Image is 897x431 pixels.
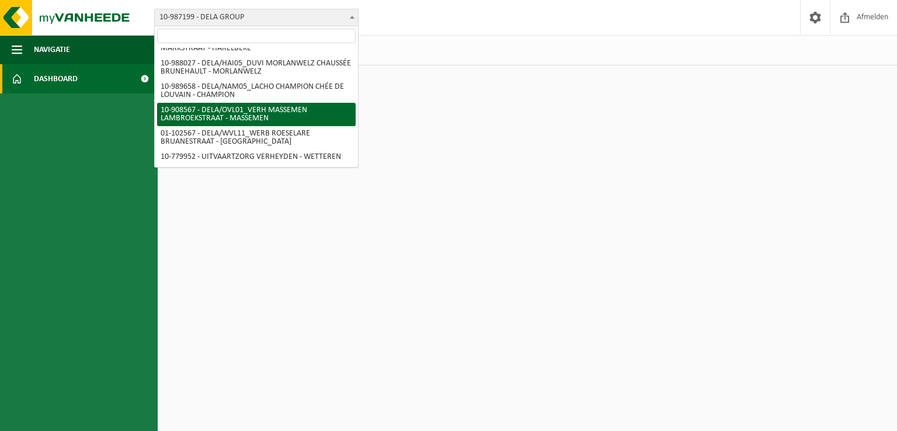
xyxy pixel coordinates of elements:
span: Dashboard [34,64,78,93]
li: 10-908567 - DELA/OVL01_VERH MASSEMEN LAMBROEKSTRAAT - MASSEMEN [157,103,356,126]
li: 10-779952 - UITVAARTZORG VERHEYDEN - WETTEREN [157,150,356,165]
li: 10-989658 - DELA/NAM05_LACHO CHAMPION CHÉE DE LOUVAIN - CHAMPION [157,79,356,103]
span: 10-987199 - DELA GROUP [154,9,359,26]
li: 10-988027 - DELA/HAI05_DUVI MORLANWELZ CHAUSSÉE BRUNEHAULT - MORLANWELZ [157,56,356,79]
li: 01-102567 - DELA/WVL11_WERB ROESELARE BRUANESTRAAT - [GEOGRAPHIC_DATA] [157,126,356,150]
span: Navigatie [34,35,70,64]
span: 10-987199 - DELA GROUP [155,9,358,26]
